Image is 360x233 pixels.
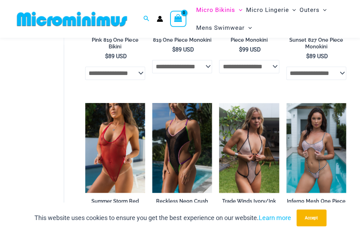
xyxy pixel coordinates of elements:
[34,212,291,223] p: This website uses cookies to ensure you get the best experience on our website.
[286,103,346,193] img: Inferno Mesh Black White 8561 One Piece 05
[14,11,130,27] img: MM SHOP LOGO FLAT
[235,1,242,19] span: Menu Toggle
[286,30,346,52] a: Coastal Bliss Leopard Sunset 827 One Piece Monokini
[244,1,297,19] a: Micro LingerieMenu ToggleMenu Toggle
[219,198,278,211] h2: Trade Winds Ivory/Ink 819 One Piece Monokini
[286,198,346,213] a: Inferno Mesh One Piece Monokini Range
[306,53,309,60] span: $
[288,1,295,19] span: Menu Toggle
[152,198,212,220] a: Reckless Neon Crush Black Neon 879 One Piece Bikini
[299,1,319,19] span: Outers
[219,30,278,46] a: Link Tangello 8650 One Piece Monokini
[219,198,278,213] a: Trade Winds Ivory/Ink 819 One Piece Monokini
[85,103,145,193] a: Summer Storm Red 8019 One Piece 04Summer Storm Red 8019 One Piece 03Summer Storm Red 8019 One Pie...
[239,46,242,53] span: $
[85,30,145,52] a: Bubble Mesh Highlight Pink 819 One Piece Bikini
[219,103,278,193] a: Trade Winds IvoryInk 819 One Piece 06Trade Winds IvoryInk 819 One Piece 03Trade Winds IvoryInk 81...
[85,103,145,193] img: Summer Storm Red 8019 One Piece 04
[196,1,235,19] span: Micro Bikinis
[297,1,328,19] a: OutersMenu ToggleMenu Toggle
[156,16,163,22] a: Account icon link
[172,46,175,53] span: $
[306,53,327,60] bdi: 89 USD
[319,1,326,19] span: Menu Toggle
[170,11,186,27] a: View Shopping Cart, empty
[152,103,212,193] a: Reckless Neon Crush Black Neon 879 One Piece 01Reckless Neon Crush Black Neon 879 One Piece 09Rec...
[172,46,194,53] bdi: 89 USD
[85,198,145,217] h2: Summer Storm Red 8019 One Piece Monokini
[85,30,145,50] h2: Bubble Mesh Highlight Pink 819 One Piece Bikini
[194,1,244,19] a: Micro BikinisMenu ToggleMenu Toggle
[239,46,261,53] bdi: 99 USD
[152,198,212,217] h2: Reckless Neon Crush Black Neon 879 One Piece Bikini
[152,103,212,193] img: Reckless Neon Crush Black Neon 879 One Piece 01
[244,19,251,37] span: Menu Toggle
[219,103,278,193] img: Trade Winds IvoryInk 819 One Piece 06
[286,103,346,193] a: Inferno Mesh Black White 8561 One Piece 05Inferno Mesh Olive Fuchsia 8561 One Piece 03Inferno Mes...
[152,30,212,46] a: Wild Card Neon Bliss 819 One Piece Monokini
[105,53,108,60] span: $
[245,1,288,19] span: Micro Lingerie
[296,209,326,226] button: Accept
[286,198,346,211] h2: Inferno Mesh One Piece Monokini Range
[85,198,145,220] a: Summer Storm Red 8019 One Piece Monokini
[286,30,346,50] h2: Coastal Bliss Leopard Sunset 827 One Piece Monokini
[18,39,81,179] iframe: TrustedSite Certified
[196,19,244,37] span: Mens Swimwear
[194,19,253,37] a: Mens SwimwearMenu ToggleMenu Toggle
[105,53,127,60] bdi: 89 USD
[143,15,149,23] a: Search icon link
[258,214,291,221] a: Learn more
